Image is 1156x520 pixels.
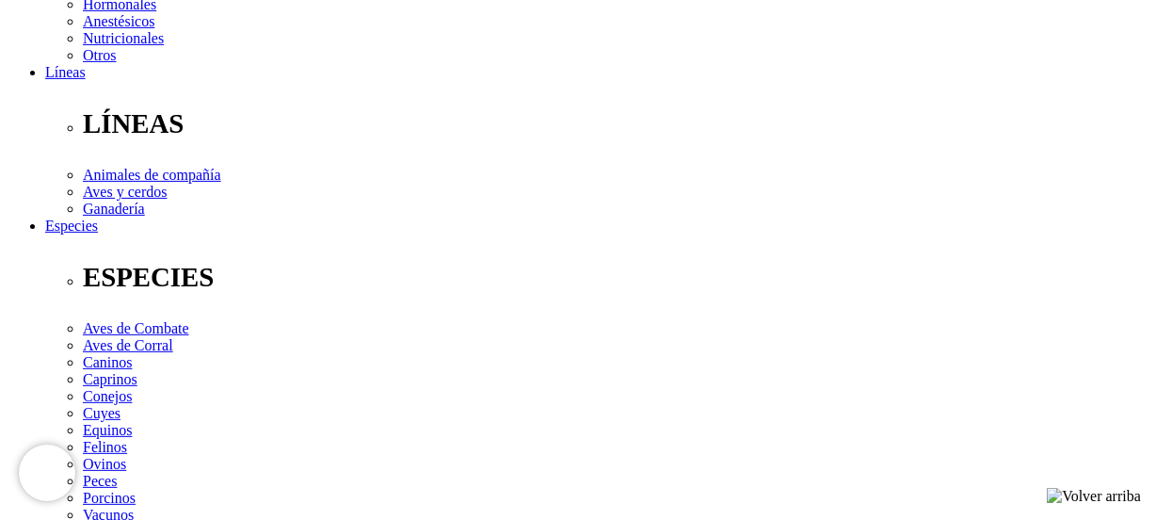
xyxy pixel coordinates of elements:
a: Felinos [83,439,127,455]
a: Aves de Corral [83,337,173,353]
img: Volver arriba [1047,488,1141,505]
a: Porcinos [83,490,136,506]
a: Caprinos [83,371,137,387]
a: Conejos [83,388,132,404]
a: Cuyes [83,405,120,421]
iframe: Brevo live chat [19,445,75,501]
a: Líneas [45,64,86,80]
a: Otros [83,47,117,63]
a: Caninos [83,354,132,370]
a: Peces [83,473,117,489]
a: Equinos [83,422,132,438]
a: Ganadería [83,201,145,217]
a: Nutricionales [83,30,164,46]
a: Aves y cerdos [83,184,167,200]
a: Anestésicos [83,13,154,29]
p: ESPECIES [83,262,1148,293]
a: Especies [45,218,98,234]
a: Aves de Combate [83,320,189,336]
a: Ovinos [83,456,126,472]
a: Animales de compañía [83,167,221,183]
p: LÍNEAS [83,108,1148,139]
